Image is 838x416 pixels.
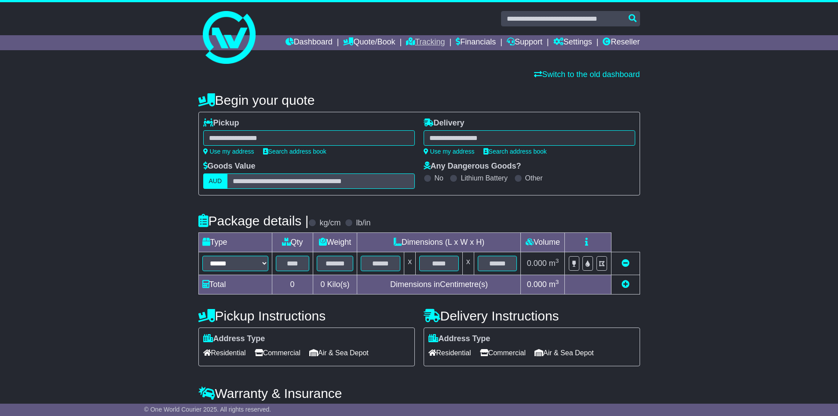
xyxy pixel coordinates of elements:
a: Remove this item [622,259,629,268]
span: Air & Sea Depot [534,346,594,360]
a: Search address book [483,148,547,155]
td: x [462,252,474,275]
span: Commercial [480,346,526,360]
a: Add new item [622,280,629,289]
a: Use my address [424,148,475,155]
a: Support [507,35,542,50]
span: Commercial [255,346,300,360]
a: Dashboard [285,35,333,50]
a: Financials [456,35,496,50]
label: AUD [203,173,228,189]
sup: 3 [556,279,559,285]
label: Address Type [203,334,265,344]
label: Goods Value [203,162,256,171]
td: Dimensions in Centimetre(s) [357,275,521,295]
label: kg/cm [319,218,340,228]
span: © One World Courier 2025. All rights reserved. [144,406,271,413]
label: Lithium Battery [461,174,508,182]
span: 0.000 [527,280,547,289]
label: Delivery [424,118,465,128]
label: Other [525,174,543,182]
td: Weight [313,233,357,252]
h4: Begin your quote [198,93,640,107]
a: Reseller [603,35,640,50]
h4: Warranty & Insurance [198,386,640,401]
td: Dimensions (L x W x H) [357,233,521,252]
label: No [435,174,443,182]
td: Type [198,233,272,252]
td: Qty [272,233,313,252]
td: 0 [272,275,313,295]
span: Residential [203,346,246,360]
td: x [404,252,416,275]
span: Air & Sea Depot [309,346,369,360]
td: Volume [521,233,565,252]
label: Any Dangerous Goods? [424,162,521,171]
td: Total [198,275,272,295]
h4: Package details | [198,214,309,228]
sup: 3 [556,258,559,264]
h4: Pickup Instructions [198,309,415,323]
a: Settings [553,35,592,50]
span: 0.000 [527,259,547,268]
a: Tracking [406,35,445,50]
span: Residential [428,346,471,360]
a: Search address book [263,148,326,155]
label: Address Type [428,334,490,344]
span: m [549,280,559,289]
span: 0 [320,280,325,289]
label: lb/in [356,218,370,228]
span: m [549,259,559,268]
label: Pickup [203,118,239,128]
a: Quote/Book [343,35,395,50]
a: Use my address [203,148,254,155]
h4: Delivery Instructions [424,309,640,323]
td: Kilo(s) [313,275,357,295]
a: Switch to the old dashboard [534,70,640,79]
